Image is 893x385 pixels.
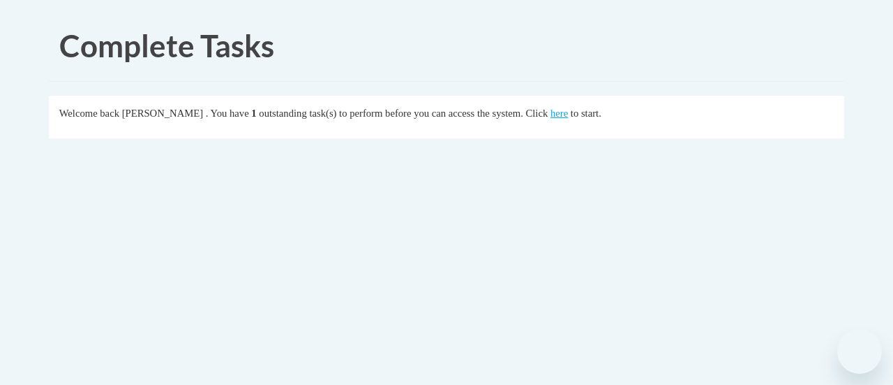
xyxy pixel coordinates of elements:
[59,108,119,119] span: Welcome back
[59,27,274,64] span: Complete Tasks
[206,108,249,119] span: . You have
[122,108,203,119] span: [PERSON_NAME]
[837,329,882,374] iframe: Button to launch messaging window
[571,108,601,119] span: to start.
[251,108,256,119] span: 1
[259,108,548,119] span: outstanding task(s) to perform before you can access the system. Click
[550,108,568,119] a: here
